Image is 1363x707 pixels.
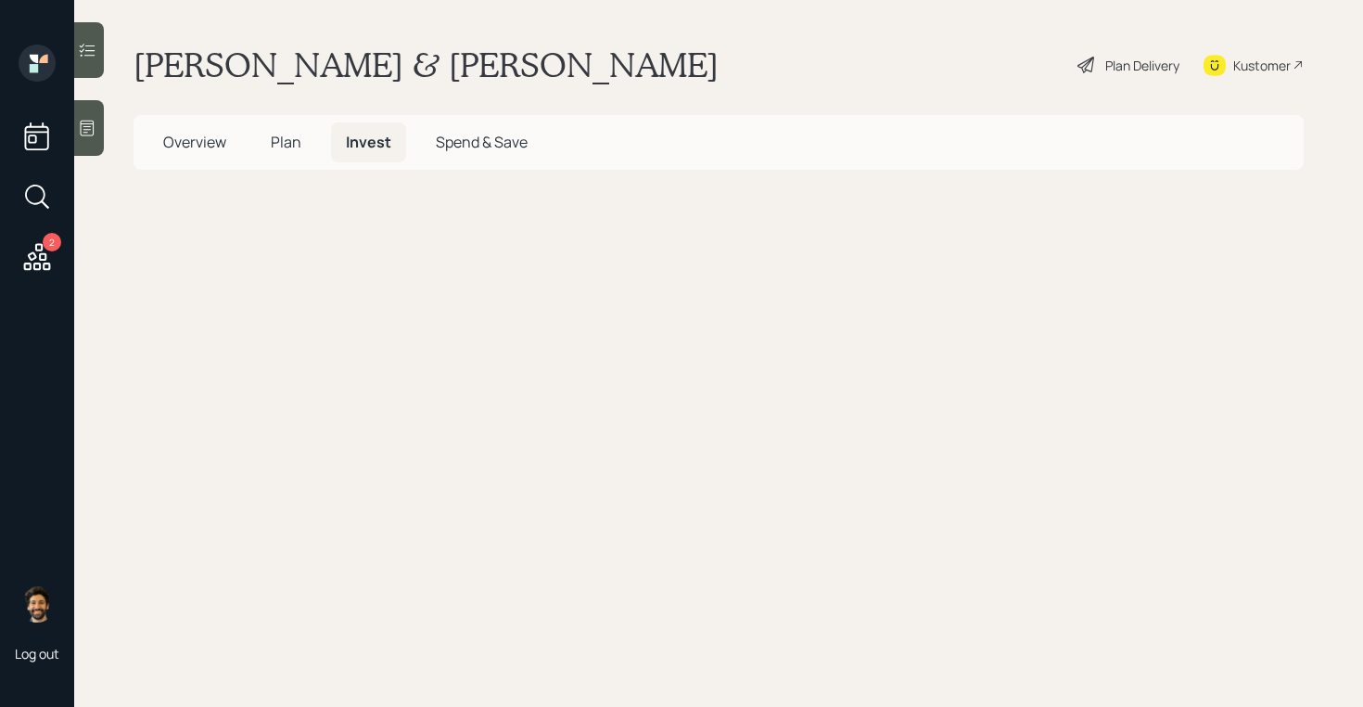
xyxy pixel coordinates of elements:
[346,132,391,152] span: Invest
[436,132,528,152] span: Spend & Save
[15,645,59,662] div: Log out
[19,585,56,623] img: eric-schwartz-headshot.png
[134,45,719,85] h1: [PERSON_NAME] & [PERSON_NAME]
[43,233,61,251] div: 2
[1105,56,1179,75] div: Plan Delivery
[271,132,301,152] span: Plan
[1233,56,1291,75] div: Kustomer
[163,132,226,152] span: Overview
